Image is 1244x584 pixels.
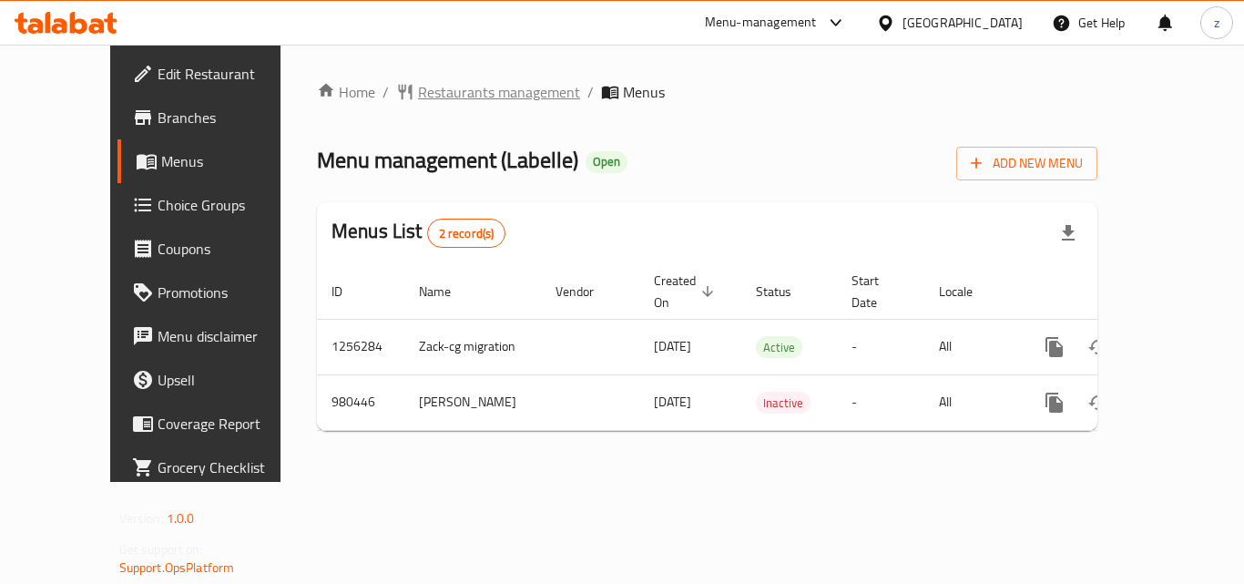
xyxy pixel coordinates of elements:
span: Edit Restaurant [158,63,303,85]
span: Status [756,281,815,302]
li: / [382,81,389,103]
a: Coupons [117,227,318,271]
td: - [837,374,924,430]
td: All [924,374,1018,430]
table: enhanced table [317,264,1222,431]
span: Created On [654,270,719,313]
button: Change Status [1076,325,1120,369]
span: z [1214,13,1219,33]
span: Vendor [556,281,617,302]
span: Grocery Checklist [158,456,303,478]
span: Active [756,337,802,358]
a: Support.OpsPlatform [119,556,235,579]
span: Upsell [158,369,303,391]
span: 2 record(s) [428,225,505,242]
span: Menus [161,150,303,172]
div: Menu-management [705,12,817,34]
nav: breadcrumb [317,81,1097,103]
td: 980446 [317,374,404,430]
span: Menu management ( Labelle ) [317,139,578,180]
span: Coupons [158,238,303,260]
button: Add New Menu [956,147,1097,180]
div: Open [586,151,627,173]
a: Choice Groups [117,183,318,227]
a: Home [317,81,375,103]
span: Menu disclaimer [158,325,303,347]
th: Actions [1018,264,1222,320]
button: Change Status [1076,381,1120,425]
span: Add New Menu [971,152,1083,175]
button: more [1033,381,1076,425]
button: more [1033,325,1076,369]
span: Get support on: [119,538,203,561]
span: Name [419,281,474,302]
span: Open [586,154,627,169]
a: Upsell [117,358,318,402]
span: Locale [939,281,996,302]
li: / [587,81,594,103]
span: Start Date [851,270,902,313]
div: [GEOGRAPHIC_DATA] [902,13,1023,33]
td: - [837,319,924,374]
td: [PERSON_NAME] [404,374,541,430]
a: Branches [117,96,318,139]
span: Menus [623,81,665,103]
span: [DATE] [654,334,691,358]
a: Menus [117,139,318,183]
a: Grocery Checklist [117,446,318,489]
span: 1.0.0 [167,507,195,530]
span: Branches [158,107,303,128]
div: Inactive [756,392,811,414]
a: Promotions [117,271,318,314]
a: Restaurants management [396,81,580,103]
span: Inactive [756,393,811,414]
a: Edit Restaurant [117,52,318,96]
span: Version: [119,507,164,530]
td: All [924,319,1018,374]
td: Zack-cg migration [404,319,541,374]
span: ID [331,281,366,302]
span: Choice Groups [158,194,303,216]
a: Menu disclaimer [117,314,318,358]
div: Export file [1046,211,1090,255]
span: [DATE] [654,390,691,414]
span: Promotions [158,282,303,303]
div: Active [756,336,802,358]
td: 1256284 [317,319,404,374]
span: Restaurants management [418,81,580,103]
a: Coverage Report [117,402,318,446]
h2: Menus List [331,218,505,248]
div: Total records count [427,219,506,248]
span: Coverage Report [158,413,303,435]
